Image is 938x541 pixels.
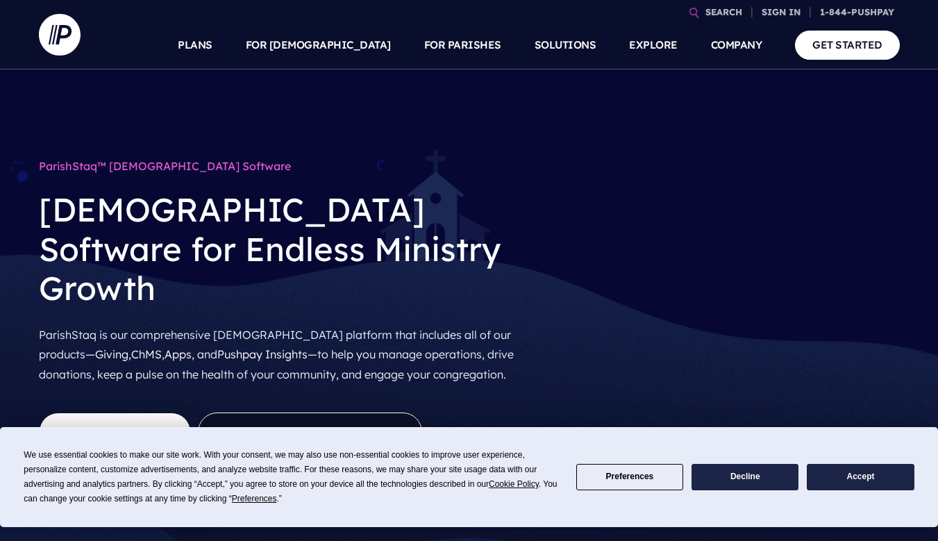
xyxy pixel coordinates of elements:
span: Cookie Policy [489,479,539,489]
div: We use essential cookies to make our site work. With your consent, we may also use non-essential ... [24,448,559,506]
p: ParishStaq is our comprehensive [DEMOGRAPHIC_DATA] platform that includes all of our products— , ... [39,319,532,390]
a: Giving [95,347,128,361]
a: ChMS [131,347,162,361]
h2: [DEMOGRAPHIC_DATA] Software for Endless Ministry Growth [39,179,532,319]
span: Preferences [232,494,277,503]
a: FOR [DEMOGRAPHIC_DATA] [246,21,391,69]
button: Accept [807,464,914,491]
a: EXPLORE [629,21,678,69]
a: SOLUTIONS [535,21,596,69]
a: PLANS [178,21,212,69]
a: Apps [165,347,192,361]
button: Preferences [576,464,683,491]
a: Take A Self-Guided Tour [198,413,422,453]
a: FOR PARISHES [424,21,501,69]
button: Decline [692,464,798,491]
a: COMPANY [711,21,762,69]
a: GET STARTED [795,31,900,59]
a: REQUEST DEMO [39,413,191,453]
h1: ParishStaq™ [DEMOGRAPHIC_DATA] Software [39,153,532,179]
a: Pushpay Insights [217,347,308,361]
